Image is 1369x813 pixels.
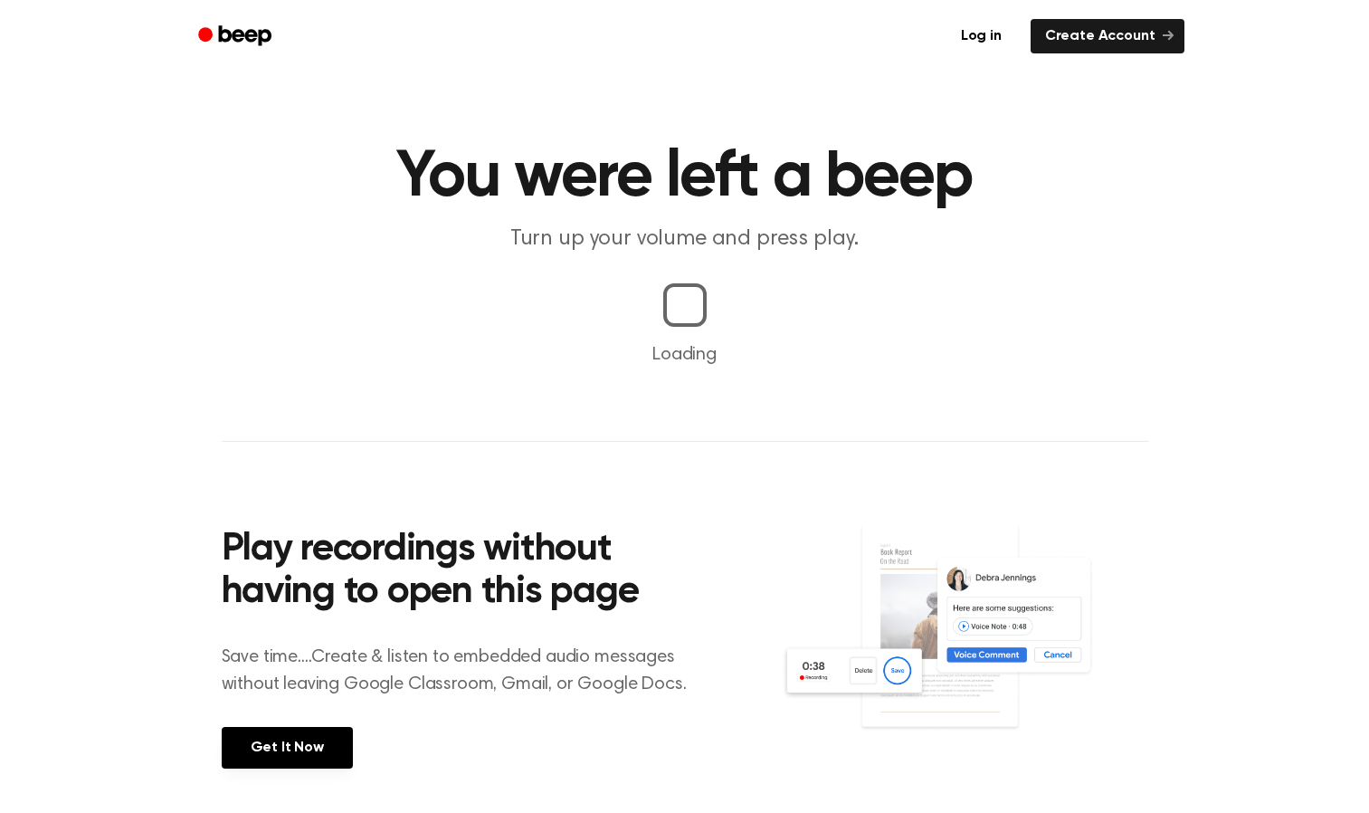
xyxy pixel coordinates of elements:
[222,727,353,769] a: Get It Now
[1031,19,1184,53] a: Create Account
[781,523,1147,767] img: Voice Comments on Docs and Recording Widget
[222,145,1148,210] h1: You were left a beep
[943,15,1020,57] a: Log in
[222,529,709,615] h2: Play recordings without having to open this page
[22,341,1347,368] p: Loading
[185,19,288,54] a: Beep
[222,644,709,698] p: Save time....Create & listen to embedded audio messages without leaving Google Classroom, Gmail, ...
[337,225,1032,254] p: Turn up your volume and press play.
